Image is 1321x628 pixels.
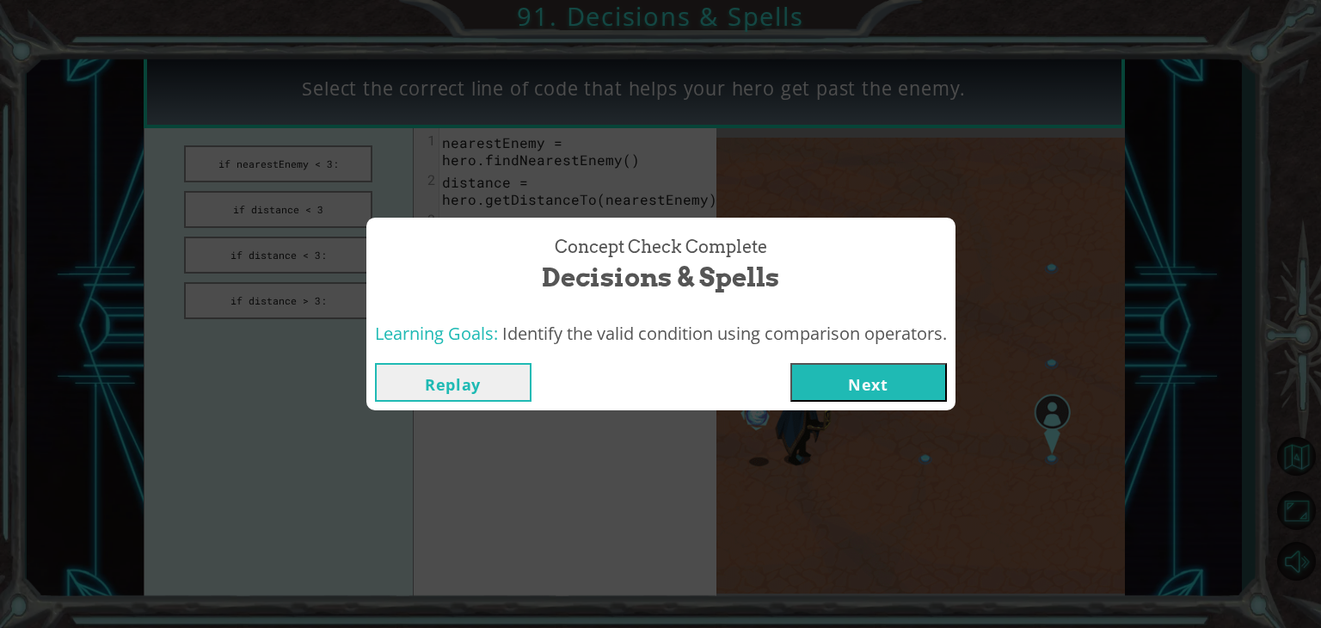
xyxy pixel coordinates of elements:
span: Learning Goals: [375,322,498,345]
button: Replay [375,363,531,402]
span: Concept Check Complete [555,235,767,260]
span: Identify the valid condition using comparison operators. [502,322,947,345]
span: Decisions & Spells [542,259,779,296]
button: Next [790,363,947,402]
